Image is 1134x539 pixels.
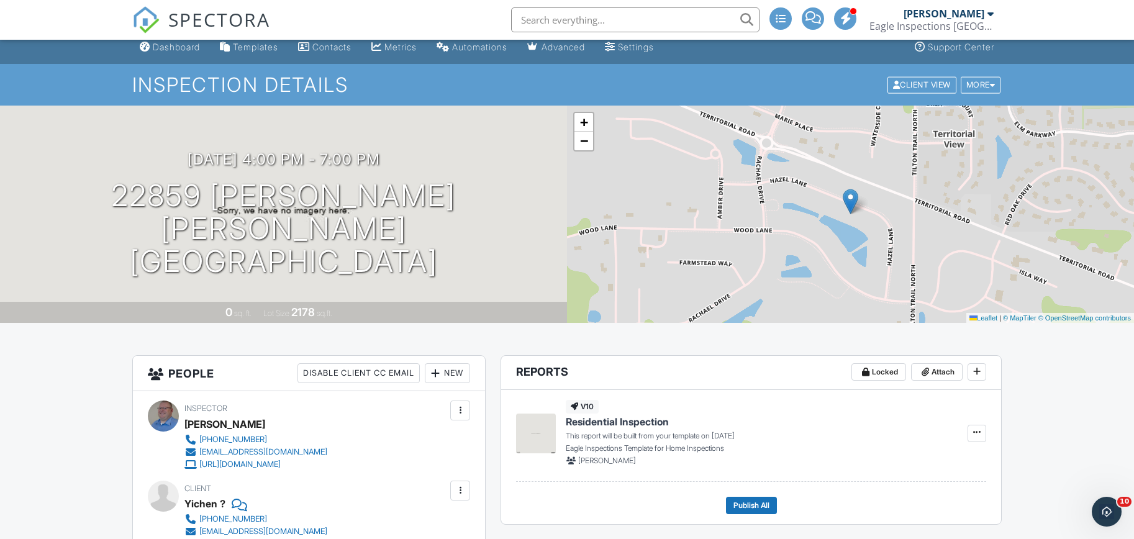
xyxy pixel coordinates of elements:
div: [PERSON_NAME] [184,415,265,433]
a: © OpenStreetMap contributors [1038,314,1131,322]
a: Client View [886,79,959,89]
span: | [999,314,1001,322]
span: Lot Size [263,309,289,318]
div: 0 [225,306,232,319]
span: sq. ft. [234,309,252,318]
div: Templates [233,42,278,52]
span: sq.ft. [317,309,332,318]
a: SPECTORA [132,17,270,43]
a: [EMAIL_ADDRESS][DOMAIN_NAME] [184,446,327,458]
img: Marker [843,189,858,214]
input: Search everything... [511,7,760,32]
a: Automations (Advanced) [432,36,512,59]
span: 10 [1117,497,1132,507]
div: Support Center [928,42,994,52]
h1: 22859 [PERSON_NAME] [PERSON_NAME][GEOGRAPHIC_DATA] [20,179,547,278]
div: Metrics [384,42,417,52]
span: Client [184,484,211,493]
a: Contacts [293,36,356,59]
a: Templates [215,36,283,59]
div: New [425,363,470,383]
div: Automations [452,42,507,52]
a: [PHONE_NUMBER] [184,433,327,446]
span: Inspector [184,404,227,413]
a: Support Center [910,36,999,59]
div: Dashboard [153,42,200,52]
div: [EMAIL_ADDRESS][DOMAIN_NAME] [199,447,327,457]
a: [PHONE_NUMBER] [184,513,327,525]
a: Advanced [522,36,590,59]
a: Metrics [366,36,422,59]
div: [PHONE_NUMBER] [199,435,267,445]
iframe: Intercom live chat [1092,497,1122,527]
div: Advanced [542,42,585,52]
a: [URL][DOMAIN_NAME] [184,458,327,471]
a: Dashboard [135,36,205,59]
div: Settings [618,42,654,52]
a: Leaflet [969,314,997,322]
span: + [580,114,588,130]
a: © MapTiler [1003,314,1036,322]
div: More [961,76,1001,93]
div: Eagle Inspections MN [869,20,994,32]
div: Contacts [312,42,352,52]
h3: [DATE] 4:00 pm - 7:00 pm [188,151,380,168]
div: Disable Client CC Email [297,363,420,383]
a: Zoom out [574,132,593,150]
div: [PERSON_NAME] [904,7,984,20]
div: Yichen ? [184,494,225,513]
h3: People [133,356,485,391]
span: − [580,133,588,148]
span: SPECTORA [168,6,270,32]
div: [PHONE_NUMBER] [199,514,267,524]
a: [EMAIL_ADDRESS][DOMAIN_NAME] [184,525,327,538]
img: The Best Home Inspection Software - Spectora [132,6,160,34]
div: [EMAIL_ADDRESS][DOMAIN_NAME] [199,527,327,537]
div: [URL][DOMAIN_NAME] [199,460,281,469]
div: Client View [887,76,956,93]
a: Zoom in [574,113,593,132]
a: Settings [600,36,659,59]
h1: Inspection Details [132,74,1002,96]
div: 2178 [291,306,315,319]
